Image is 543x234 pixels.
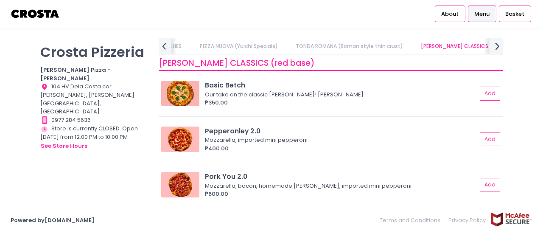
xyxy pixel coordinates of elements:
div: ₱400.00 [205,144,477,153]
a: Privacy Policy [445,212,490,228]
a: [PERSON_NAME] CLASSICS (red base) [413,38,526,54]
img: Pepperonley 2.0 [161,127,199,152]
img: Basic Betch [161,81,199,106]
span: Menu [474,10,490,18]
span: [PERSON_NAME] CLASSICS (red base) [159,57,315,69]
div: Our take on the classic [PERSON_NAME]! [PERSON_NAME] [205,90,474,99]
div: Pork You 2.0 [205,172,477,181]
img: logo [11,6,60,21]
a: Menu [468,6,496,22]
button: Add [480,87,500,101]
span: Basket [505,10,524,18]
div: Mozzarella, bacon, homemade [PERSON_NAME], imported mini pepperoni [205,182,474,190]
div: 0977 284 5636 [40,116,148,124]
div: Mozzarella, imported mini pepperoni [205,136,474,144]
a: Powered by[DOMAIN_NAME] [11,216,95,224]
img: Pork You 2.0 [161,172,199,197]
div: ₱600.00 [205,190,477,198]
div: Pepperonley 2.0 [205,126,477,136]
div: Store is currently CLOSED. Open [DATE] from 12:00 PM to 10:00 PM [40,124,148,150]
button: Add [480,133,500,147]
div: Basic Betch [205,80,477,90]
b: [PERSON_NAME] Pizza - [PERSON_NAME] [40,66,111,82]
a: PIZZA NUOVA (Yuichi Specials) [191,38,286,54]
div: 104 HV Dela Costa cor [PERSON_NAME], [PERSON_NAME][GEOGRAPHIC_DATA], [GEOGRAPHIC_DATA] [40,82,148,116]
button: Add [480,178,500,192]
span: About [441,10,459,18]
img: mcafee-secure [490,212,532,227]
a: Terms and Conditions [380,212,445,228]
button: see store hours [40,141,88,151]
a: About [435,6,465,22]
a: TONDA ROMANA (Roman style thin crust) [287,38,411,54]
p: Crosta Pizzeria [40,44,148,60]
div: ₱350.00 [205,99,477,107]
